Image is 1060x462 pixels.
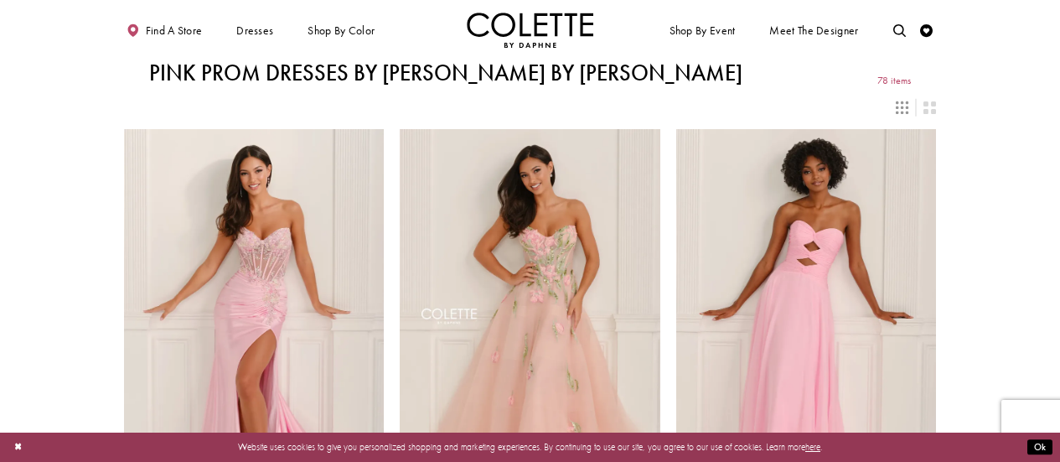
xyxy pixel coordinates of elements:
[670,24,736,37] span: Shop By Event
[467,13,594,48] img: Colette by Daphne
[233,13,277,48] span: Dresses
[923,101,936,114] span: Switch layout to 2 columns
[124,13,205,48] a: Find a store
[91,439,969,455] p: Website uses cookies to give you personalized shopping and marketing experiences. By continuing t...
[1027,439,1052,455] button: Submit Dialog
[666,13,738,48] span: Shop By Event
[146,24,203,37] span: Find a store
[918,13,937,48] a: Check Wishlist
[896,101,908,114] span: Switch layout to 3 columns
[877,75,911,86] span: 78 items
[890,13,909,48] a: Toggle search
[769,24,858,37] span: Meet the designer
[149,60,742,86] h1: Pink Prom Dresses by [PERSON_NAME] by [PERSON_NAME]
[805,441,820,453] a: here
[308,24,375,37] span: Shop by color
[236,24,273,37] span: Dresses
[767,13,862,48] a: Meet the designer
[305,13,378,48] span: Shop by color
[8,436,28,459] button: Close Dialog
[467,13,594,48] a: Visit Home Page
[116,93,944,121] div: Layout Controls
